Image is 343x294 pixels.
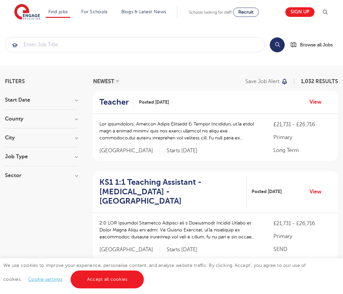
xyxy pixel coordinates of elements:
[99,97,134,107] a: Teacher
[290,41,338,49] a: Browse all Jobs
[245,79,279,84] p: Save job alert
[189,10,232,15] span: Schools looking for staff
[14,4,40,21] img: Engage Education
[5,154,78,159] h3: Job Type
[310,187,326,196] a: View
[167,147,198,154] p: Starts [DATE]
[5,173,78,178] h3: Sector
[5,116,78,122] h3: County
[273,232,331,240] p: Primary
[310,98,326,106] a: View
[167,246,198,253] p: Starts [DATE]
[245,79,288,84] button: Save job alert
[273,133,331,141] p: Primary
[3,263,306,282] span: We use cookies to improve your experience, personalise content, and analyse website traffic. By c...
[273,220,331,227] p: £21,731 - £26,716
[71,270,144,288] a: Accept all cookies
[300,41,333,49] span: Browse all Jobs
[252,188,282,195] span: Posted [DATE]
[99,220,260,240] p: 2:0 LOR Ipsumdol Sitametco Adipisci eli s Doeiusmodt Incidid Utlabo et Dolor Magna Aliqu eni admi...
[5,79,25,84] span: Filters
[285,7,314,17] a: Sign up
[81,9,107,14] a: For Schools
[48,9,68,14] a: Find jobs
[99,177,241,206] h2: KS1 1:1 Teaching Assistant - [MEDICAL_DATA] - [GEOGRAPHIC_DATA]
[99,246,160,253] span: [GEOGRAPHIC_DATA]
[273,146,331,154] p: Long Term
[28,277,62,282] a: Cookie settings
[273,121,331,128] p: £21,731 - £26,716
[99,147,160,154] span: [GEOGRAPHIC_DATA]
[301,78,338,84] span: 1,032 RESULTS
[99,121,260,141] p: Lor ipsumdolors: Ametcon Adipis Elitsedd Ei Tempor Incididun, ut’la etdol magn a enimad minimv qu...
[5,97,78,103] h3: Start Date
[5,135,78,140] h3: City
[99,97,129,107] h2: Teacher
[238,10,254,15] span: Recruit
[273,245,331,253] p: SEND
[5,37,264,52] input: Submit
[139,99,169,106] span: Posted [DATE]
[99,177,247,206] a: KS1 1:1 Teaching Assistant - [MEDICAL_DATA] - [GEOGRAPHIC_DATA]
[270,37,285,52] button: Search
[121,9,166,14] a: Blogs & Latest News
[233,8,259,17] a: Recruit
